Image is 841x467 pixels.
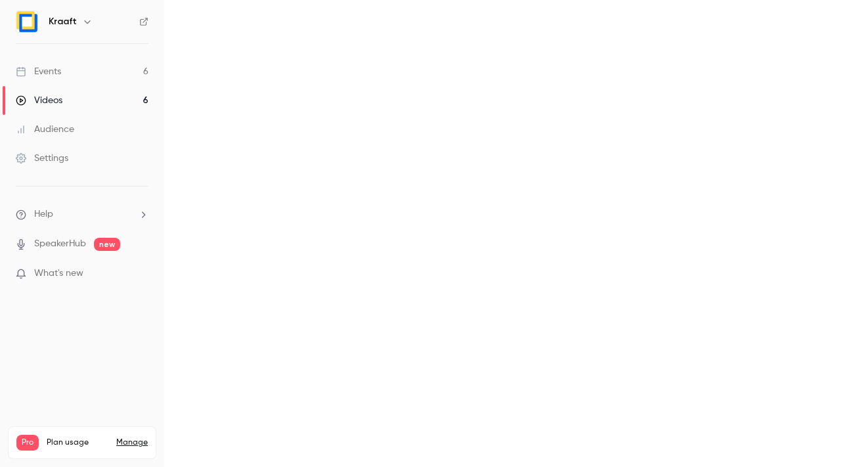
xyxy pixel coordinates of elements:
[34,208,53,221] span: Help
[16,94,62,107] div: Videos
[116,437,148,448] a: Manage
[47,437,108,448] span: Plan usage
[34,237,86,251] a: SpeakerHub
[16,123,74,136] div: Audience
[94,238,120,251] span: new
[16,208,148,221] li: help-dropdown-opener
[133,268,148,280] iframe: Noticeable Trigger
[16,11,37,32] img: Kraaft
[34,267,83,280] span: What's new
[49,15,77,28] h6: Kraaft
[16,65,61,78] div: Events
[16,435,39,451] span: Pro
[16,152,68,165] div: Settings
